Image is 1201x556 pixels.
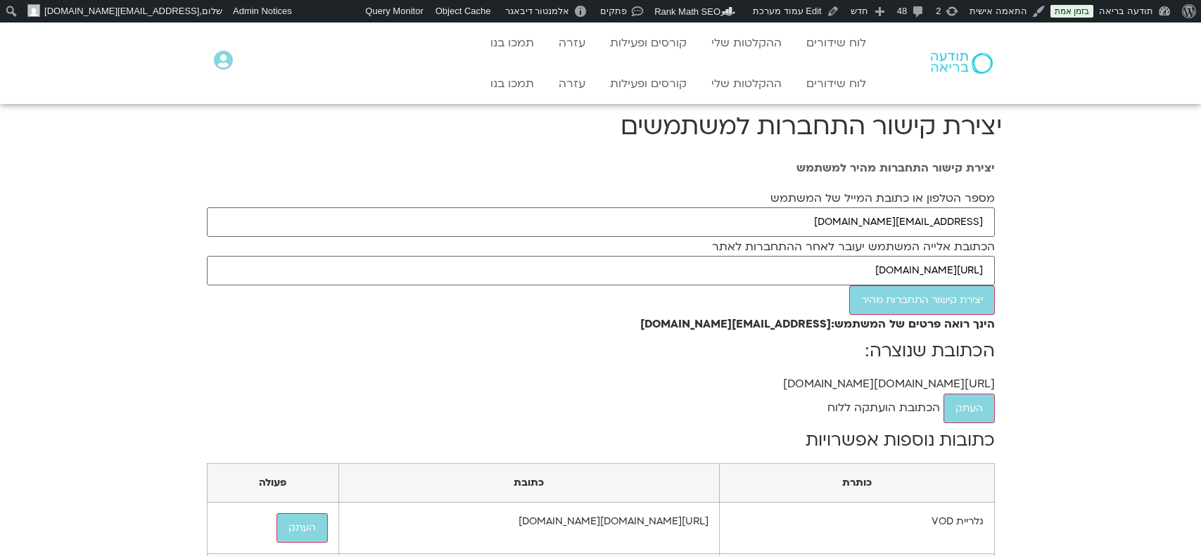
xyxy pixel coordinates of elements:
img: תודעה בריאה [931,53,993,74]
a: בזמן אמת [1050,5,1093,18]
h3: הכתובת שנוצרה: [207,340,995,363]
a: ההקלטות שלי [704,70,789,97]
a: קורסים ופעילות [603,70,694,97]
td: גלריית VOD [720,503,994,554]
td: [URL][DOMAIN_NAME][DOMAIN_NAME] [338,503,720,554]
h1: יצירת קישור התחברות למשתמשים [200,110,1002,143]
h3: כתובות נוספות אפשרויות [207,429,995,453]
span: הכתובת הועתקה ללוח [827,400,940,415]
strong: הינך רואה פרטים של המשתמש: [EMAIL_ADDRESS][DOMAIN_NAME] [640,316,995,332]
label: מספר הטלפון או כתובת המייל של המשתמש [770,192,995,205]
a: לוח שידורים [799,70,873,97]
a: קורסים ופעילות [603,30,694,56]
a: ההקלטות שלי [704,30,789,56]
th: פעולה [207,464,338,503]
button: העתק [277,513,328,543]
button: העתק [943,394,995,423]
th: כותרת [720,464,994,503]
a: תמכו בנו [483,30,541,56]
a: לוח שידורים [799,30,873,56]
span: [EMAIL_ADDRESS][DOMAIN_NAME] [44,6,199,16]
a: עזרה [552,30,592,56]
a: עזרה [552,70,592,97]
span: Rank Math SEO [654,6,720,17]
a: תמכו בנו [483,70,541,97]
input: יצירת קישור התחברות מהיר [849,285,995,315]
th: כתובת [338,464,720,503]
h2: יצירת קישור התחברות מהיר למשתמש [207,162,995,174]
div: [URL][DOMAIN_NAME][DOMAIN_NAME] [207,375,995,394]
label: הכתובת אלייה המשתמש יעובר לאחר ההתחברות לאתר [712,240,995,253]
